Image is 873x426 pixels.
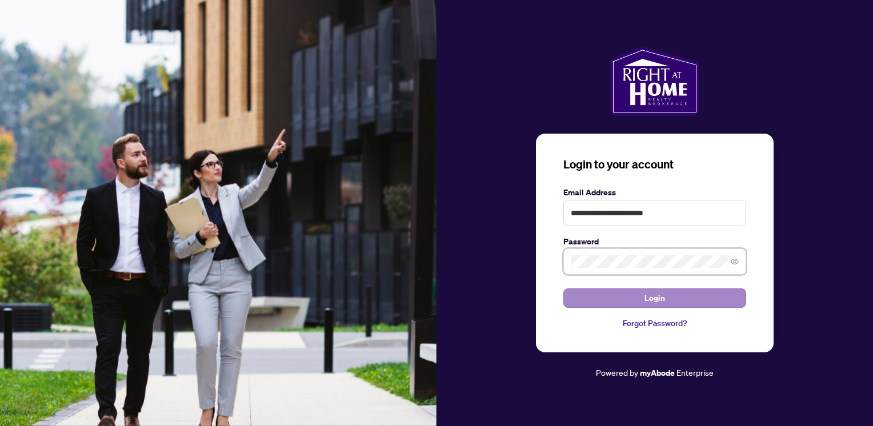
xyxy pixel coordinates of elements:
span: eye [731,258,739,266]
h3: Login to your account [563,156,746,172]
span: Powered by [596,367,638,377]
button: Login [563,288,746,308]
span: Login [644,289,665,307]
span: Enterprise [676,367,714,377]
img: ma-logo [610,47,699,115]
a: Forgot Password? [563,317,746,329]
label: Email Address [563,186,746,199]
a: myAbode [640,367,675,379]
label: Password [563,235,746,248]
